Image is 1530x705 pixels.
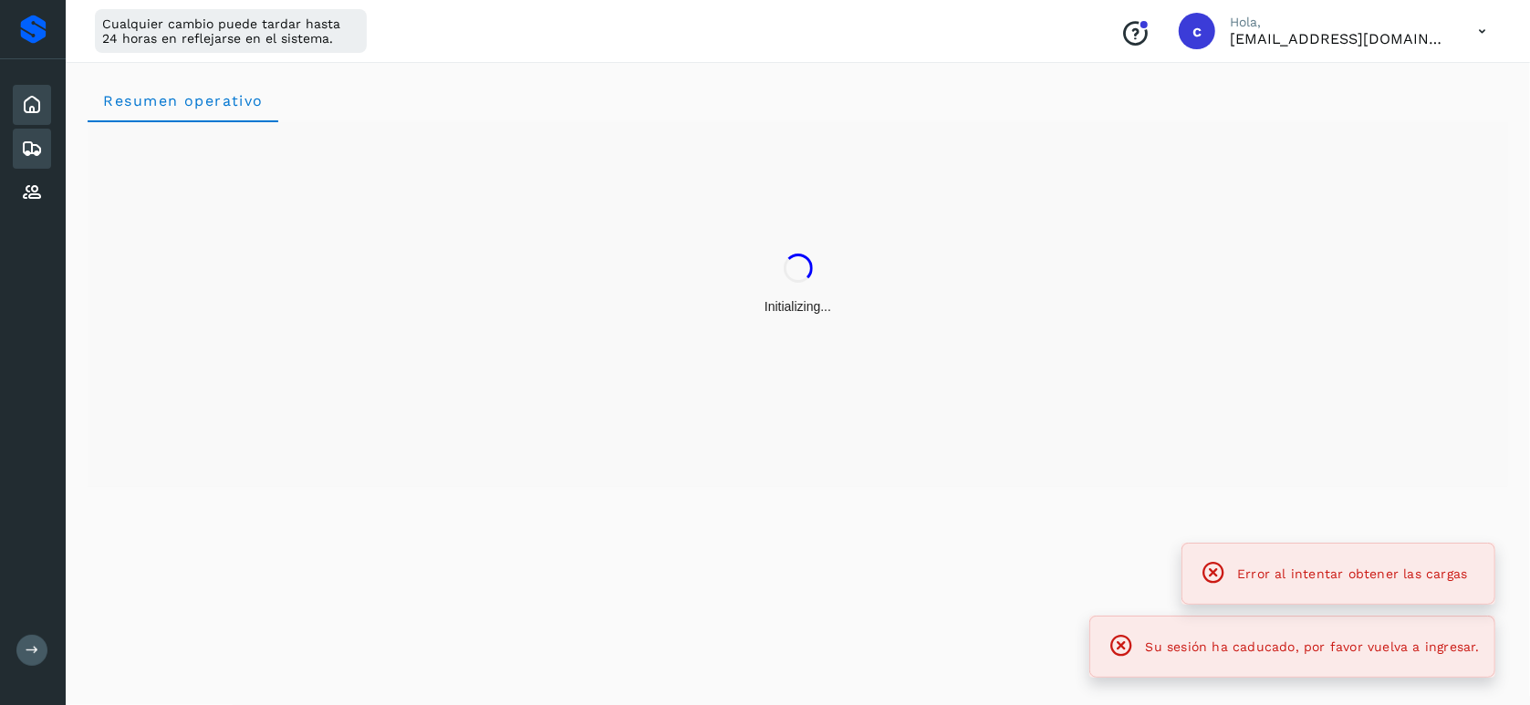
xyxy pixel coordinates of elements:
span: Su sesión ha caducado, por favor vuelva a ingresar. [1146,639,1480,654]
p: Hola, [1230,15,1449,30]
span: Error al intentar obtener las cargas [1237,566,1467,581]
span: Resumen operativo [102,92,264,109]
p: cavila@niagarawater.com [1230,30,1449,47]
div: Embarques [13,129,51,169]
div: Inicio [13,85,51,125]
div: Proveedores [13,172,51,213]
div: Cualquier cambio puede tardar hasta 24 horas en reflejarse en el sistema. [95,9,367,53]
